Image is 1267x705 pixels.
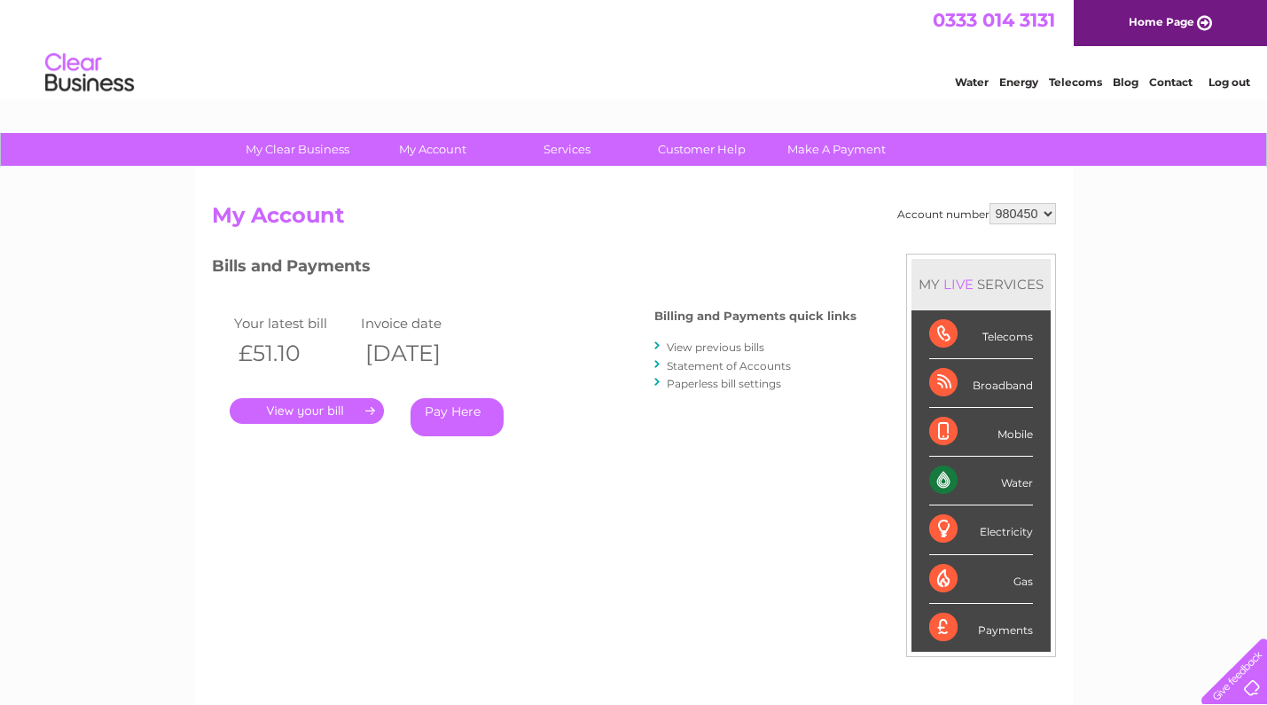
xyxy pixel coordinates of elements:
h2: My Account [212,203,1056,237]
div: Water [929,457,1033,505]
th: £51.10 [230,335,357,372]
a: Pay Here [411,398,504,436]
a: Log out [1208,75,1250,89]
div: Gas [929,555,1033,604]
a: My Clear Business [224,133,371,166]
a: Statement of Accounts [667,359,791,372]
a: . [230,398,384,424]
div: LIVE [940,276,977,293]
div: Electricity [929,505,1033,554]
div: MY SERVICES [911,259,1051,309]
a: Energy [999,75,1038,89]
td: Invoice date [356,311,484,335]
a: Water [955,75,989,89]
h4: Billing and Payments quick links [654,309,856,323]
div: Telecoms [929,310,1033,359]
a: Customer Help [629,133,775,166]
div: Broadband [929,359,1033,408]
h3: Bills and Payments [212,254,856,285]
div: Account number [897,203,1056,224]
a: Blog [1113,75,1138,89]
img: logo.png [44,46,135,100]
a: Paperless bill settings [667,377,781,390]
a: View previous bills [667,341,764,354]
div: Mobile [929,408,1033,457]
a: Contact [1149,75,1193,89]
th: [DATE] [356,335,484,372]
a: Services [494,133,640,166]
div: Clear Business is a trading name of Verastar Limited (registered in [GEOGRAPHIC_DATA] No. 3667643... [215,10,1053,86]
a: Make A Payment [763,133,910,166]
a: 0333 014 3131 [933,9,1055,31]
div: Payments [929,604,1033,652]
a: Telecoms [1049,75,1102,89]
td: Your latest bill [230,311,357,335]
a: My Account [359,133,505,166]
